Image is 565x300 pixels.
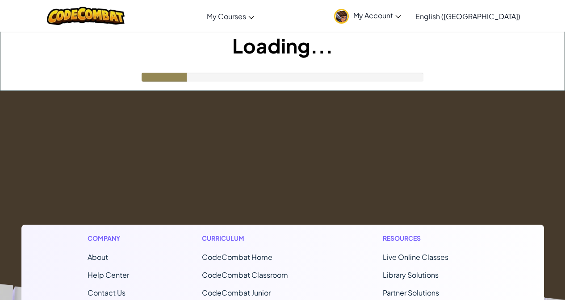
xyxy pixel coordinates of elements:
h1: Loading... [0,32,565,59]
a: About [88,252,108,262]
span: CodeCombat Home [202,252,272,262]
a: Live Online Classes [383,252,448,262]
span: English ([GEOGRAPHIC_DATA]) [415,12,520,21]
h1: Company [88,234,129,243]
img: CodeCombat logo [47,7,125,25]
span: Contact Us [88,288,126,297]
a: English ([GEOGRAPHIC_DATA]) [411,4,525,28]
a: Help Center [88,270,129,279]
span: My Courses [207,12,246,21]
a: Library Solutions [383,270,439,279]
a: Partner Solutions [383,288,439,297]
a: My Account [330,2,406,30]
a: CodeCombat Junior [202,288,271,297]
h1: Curriculum [202,234,310,243]
span: My Account [353,11,401,20]
h1: Resources [383,234,478,243]
img: avatar [334,9,349,24]
a: CodeCombat Classroom [202,270,288,279]
a: My Courses [202,4,259,28]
